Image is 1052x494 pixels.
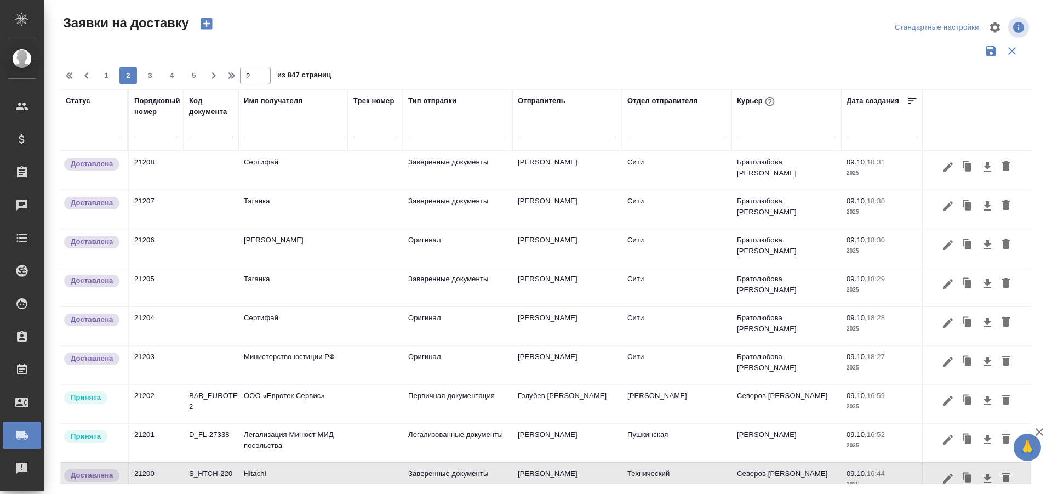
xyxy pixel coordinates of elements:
td: Таганка [238,268,348,306]
span: Настроить таблицу [982,14,1008,41]
span: Посмотреть информацию [1008,17,1031,38]
td: 21201 [129,424,184,462]
p: Доставлена [71,470,113,481]
td: Братолюбова [PERSON_NAME] [731,268,841,306]
td: Заверенные документы [403,190,512,229]
button: Редактировать [939,390,957,411]
span: 5 [185,70,203,81]
button: Скачать [978,429,997,450]
td: [PERSON_NAME] [622,385,731,423]
button: Редактировать [939,157,957,178]
p: 2025 [847,401,918,412]
td: 21207 [129,190,184,229]
td: ООО «Евротек Сервис» [238,385,348,423]
button: Клонировать [957,390,978,411]
button: Удалить [997,157,1015,178]
td: 21208 [129,151,184,190]
td: Братолюбова [PERSON_NAME] [731,151,841,190]
p: Принята [71,431,101,442]
td: Первичная документация [403,385,512,423]
p: 09.10, [847,275,867,283]
button: Скачать [978,196,997,217]
p: 09.10, [847,236,867,244]
button: Скачать [978,390,997,411]
td: Братолюбова [PERSON_NAME] [731,229,841,268]
p: 18:28 [867,314,885,322]
div: Курьер назначен [63,390,122,405]
td: 21202 [129,385,184,423]
p: 2025 [847,168,918,179]
div: Документы доставлены, фактическая дата доставки проставиться автоматически [63,157,122,172]
button: Клонировать [957,351,978,372]
p: 16:59 [867,391,885,400]
div: Имя получателя [244,95,302,106]
div: Курьер [737,94,777,109]
td: Легализация Минюст МИД посольства [238,424,348,462]
button: Редактировать [939,313,957,333]
p: 18:31 [867,158,885,166]
td: Голубев [PERSON_NAME] [512,385,622,423]
td: D_FL-27338 [184,424,238,462]
button: Клонировать [957,274,978,294]
td: Заверенные документы [403,151,512,190]
p: Доставлена [71,158,113,169]
td: [PERSON_NAME] [512,268,622,306]
td: Министерство юстиции РФ [238,346,348,384]
button: Клонировать [957,196,978,217]
p: 2025 [847,440,918,451]
div: Документы доставлены, фактическая дата доставки проставиться автоматически [63,196,122,211]
td: Оригинал [403,229,512,268]
div: split button [892,19,982,36]
div: Код документа [189,95,233,117]
div: Документы доставлены, фактическая дата доставки проставиться автоматически [63,313,122,327]
td: Таганка [238,190,348,229]
p: 09.10, [847,314,867,322]
td: Братолюбова [PERSON_NAME] [731,346,841,384]
button: Скачать [978,235,997,255]
button: Скачать [978,468,997,489]
button: Удалить [997,390,1015,411]
p: 16:52 [867,430,885,439]
div: Трек номер [353,95,395,106]
div: Порядковый номер [134,95,180,117]
td: Сертифай [238,307,348,345]
p: 2025 [847,285,918,296]
button: Клонировать [957,157,978,178]
button: Создать [193,14,220,33]
button: Сохранить фильтры [981,41,1002,61]
button: 4 [163,67,181,84]
td: Братолюбова [PERSON_NAME] [731,307,841,345]
td: Оригинал [403,307,512,345]
p: 2025 [847,246,918,257]
button: 🙏 [1014,434,1041,461]
td: [PERSON_NAME] [238,229,348,268]
td: Сити [622,268,731,306]
button: 5 [185,67,203,84]
td: 21204 [129,307,184,345]
p: 2025 [847,362,918,373]
span: 🙏 [1018,436,1037,459]
td: Сити [622,151,731,190]
div: Отдел отправителя [627,95,697,106]
td: 21203 [129,346,184,384]
button: Клонировать [957,313,978,333]
button: Скачать [978,274,997,294]
div: Документы доставлены, фактическая дата доставки проставиться автоматически [63,468,122,483]
p: 2025 [847,323,918,334]
p: Доставлена [71,236,113,247]
td: [PERSON_NAME] [512,424,622,462]
button: Редактировать [939,351,957,372]
td: [PERSON_NAME] [731,424,841,462]
button: Редактировать [939,468,957,489]
p: 2025 [847,207,918,218]
button: Клонировать [957,429,978,450]
button: Удалить [997,274,1015,294]
p: 18:30 [867,236,885,244]
button: Скачать [978,313,997,333]
button: Скачать [978,351,997,372]
div: Документы доставлены, фактическая дата доставки проставиться автоматически [63,235,122,249]
td: Сити [622,190,731,229]
td: [PERSON_NAME] [512,346,622,384]
td: [PERSON_NAME] [512,229,622,268]
p: Доставлена [71,353,113,364]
